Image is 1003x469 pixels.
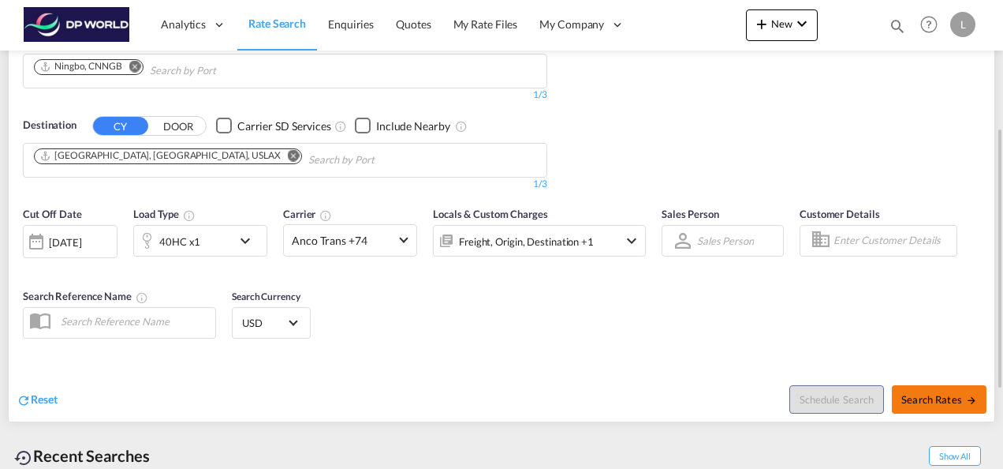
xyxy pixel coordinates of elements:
span: Rate Search [248,17,306,30]
div: Include Nearby [376,118,450,134]
md-select: Select Currency: $ USDUnited States Dollar [240,311,302,334]
span: Load Type [133,208,196,220]
div: icon-magnify [889,17,906,41]
md-chips-wrap: Chips container. Use arrow keys to select chips. [32,144,464,173]
span: Cut Off Date [23,208,82,220]
md-icon: The selected Trucker/Carrierwill be displayed in the rate results If the rates are from another f... [319,209,332,222]
span: Carrier [283,208,332,220]
div: [DATE] [49,235,81,250]
div: Los Angeles, CA, USLAX [39,149,281,163]
button: Remove [278,149,301,165]
input: Enter Customer Details [833,229,952,253]
div: Press delete to remove this chip. [39,149,284,163]
span: My Company [539,17,604,32]
input: Chips input. [308,148,458,173]
span: Quotes [396,17,431,31]
input: Chips input. [150,58,300,84]
span: Locals & Custom Charges [433,208,548,220]
md-checkbox: Checkbox No Ink [216,118,331,134]
span: Show All [929,446,981,466]
button: Remove [119,60,143,76]
div: Ningbo, CNNGB [39,60,122,73]
md-icon: icon-chevron-down [236,231,263,250]
div: 1/3 [23,88,547,102]
span: Search Currency [232,291,300,302]
md-icon: Unchecked: Ignores neighbouring ports when fetching rates.Checked : Includes neighbouring ports w... [455,120,468,133]
md-icon: icon-arrow-right [966,395,977,406]
div: Help [915,11,950,39]
span: USD [242,316,286,330]
md-icon: icon-chevron-down [622,231,641,250]
md-chips-wrap: Chips container. Use arrow keys to select chips. [32,54,306,84]
span: Search Rates [901,393,977,406]
span: Analytics [161,17,206,32]
div: 1/3 [23,178,547,191]
div: Freight Origin Destination Factory Stuffing [459,231,594,253]
span: My Rate Files [453,17,518,31]
md-icon: Your search will be saved by the below given name [136,291,148,304]
div: Carrier SD Services [237,118,331,134]
md-icon: icon-backup-restore [14,448,33,467]
button: Search Ratesicon-arrow-right [892,385,986,414]
span: Customer Details [800,208,879,220]
span: Search Reference Name [23,290,148,302]
span: Help [915,11,942,38]
span: New [752,17,811,30]
button: Note: By default Schedule search will only considerorigin ports, destination ports and cut off da... [789,385,884,414]
button: CY [93,117,148,135]
span: Reset [31,392,58,406]
div: 40HC x1 [159,231,200,253]
div: [DATE] [23,225,117,258]
md-icon: icon-information-outline [183,209,196,222]
div: OriginDOOR CY Checkbox No InkUnchecked: Search for CY (Container Yard) services for all selected ... [9,5,994,422]
md-icon: Unchecked: Search for CY (Container Yard) services for all selected carriers.Checked : Search for... [334,120,347,133]
div: Freight Origin Destination Factory Stuffingicon-chevron-down [433,225,646,257]
input: Search Reference Name [53,310,215,333]
span: Sales Person [662,208,719,220]
button: DOOR [151,117,206,135]
div: 40HC x1icon-chevron-down [133,225,267,257]
md-icon: icon-plus 400-fg [752,14,771,33]
div: Press delete to remove this chip. [39,60,125,73]
span: Destination [23,118,76,133]
span: Enquiries [328,17,374,31]
div: icon-refreshReset [17,392,58,409]
md-icon: icon-refresh [17,393,31,407]
img: c08ca190194411f088ed0f3ba295208c.png [24,7,130,43]
md-select: Sales Person [695,229,755,252]
div: L [950,12,975,37]
md-datepicker: Select [23,257,35,278]
md-icon: icon-chevron-down [792,14,811,33]
span: Anco Trans +74 [292,233,394,249]
button: icon-plus 400-fgNewicon-chevron-down [746,9,818,41]
md-checkbox: Checkbox No Ink [355,118,450,134]
md-icon: icon-magnify [889,17,906,35]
